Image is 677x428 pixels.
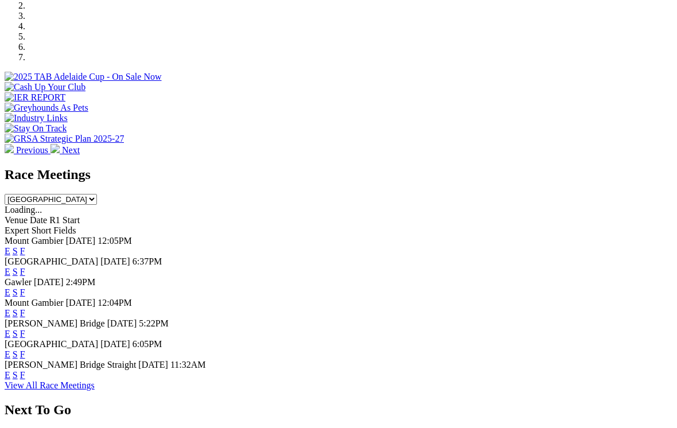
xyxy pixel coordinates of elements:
span: Venue [5,215,28,225]
span: [DATE] [66,236,96,246]
h2: Next To Go [5,402,672,418]
h2: Race Meetings [5,167,672,182]
span: [DATE] [66,298,96,308]
img: Stay On Track [5,123,67,134]
a: E [5,370,10,380]
a: E [5,267,10,277]
span: 11:32AM [170,360,206,369]
span: [PERSON_NAME] Bridge Straight [5,360,136,369]
a: E [5,287,10,297]
img: 2025 TAB Adelaide Cup - On Sale Now [5,72,162,82]
span: Loading... [5,205,42,215]
a: F [20,267,25,277]
span: Next [62,145,80,155]
span: [DATE] [138,360,168,369]
span: Previous [16,145,48,155]
span: R1 Start [49,215,80,225]
span: [GEOGRAPHIC_DATA] [5,256,98,266]
span: [DATE] [107,318,137,328]
span: 2:49PM [66,277,96,287]
img: GRSA Strategic Plan 2025-27 [5,134,124,144]
span: Short [32,225,52,235]
span: Gawler [5,277,32,287]
a: E [5,308,10,318]
img: IER REPORT [5,92,65,103]
a: E [5,349,10,359]
a: S [13,370,18,380]
a: Next [50,145,80,155]
span: [DATE] [100,339,130,349]
img: chevron-left-pager-white.svg [5,144,14,153]
a: F [20,370,25,380]
a: S [13,267,18,277]
span: [PERSON_NAME] Bridge [5,318,105,328]
a: S [13,349,18,359]
img: chevron-right-pager-white.svg [50,144,60,153]
a: S [13,287,18,297]
a: F [20,287,25,297]
a: S [13,246,18,256]
img: Greyhounds As Pets [5,103,88,113]
a: S [13,308,18,318]
span: [DATE] [34,277,64,287]
span: 12:04PM [98,298,132,308]
img: Cash Up Your Club [5,82,85,92]
span: 6:05PM [133,339,162,349]
span: 5:22PM [139,318,169,328]
span: [GEOGRAPHIC_DATA] [5,339,98,349]
a: E [5,329,10,338]
a: F [20,349,25,359]
a: F [20,246,25,256]
a: View All Race Meetings [5,380,95,390]
span: Mount Gambier [5,236,64,246]
a: F [20,329,25,338]
span: 6:37PM [133,256,162,266]
span: [DATE] [100,256,130,266]
span: Date [30,215,47,225]
a: S [13,329,18,338]
a: E [5,246,10,256]
span: 12:05PM [98,236,132,246]
span: Mount Gambier [5,298,64,308]
a: Previous [5,145,50,155]
a: F [20,308,25,318]
span: Expert [5,225,29,235]
img: Industry Links [5,113,68,123]
span: Fields [53,225,76,235]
